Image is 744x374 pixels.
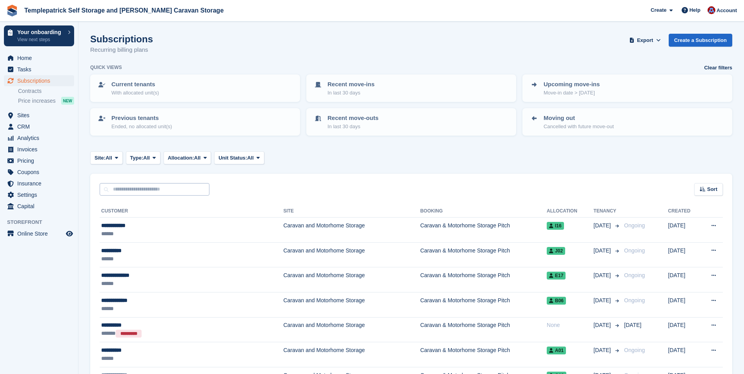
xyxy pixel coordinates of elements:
[111,89,159,97] p: With allocated unit(s)
[283,292,420,317] td: Caravan and Motorhome Storage
[130,154,144,162] span: Type:
[307,75,515,101] a: Recent move-ins In last 30 days
[544,89,600,97] p: Move-in date > [DATE]
[17,53,64,64] span: Home
[668,317,700,342] td: [DATE]
[624,247,645,254] span: Ongoing
[91,75,299,101] a: Current tenants With allocated unit(s)
[106,154,112,162] span: All
[247,154,254,162] span: All
[17,178,64,189] span: Insurance
[21,4,227,17] a: Templepatrick Self Storage and [PERSON_NAME] Caravan Storage
[17,167,64,178] span: Coupons
[283,218,420,243] td: Caravan and Motorhome Storage
[90,64,122,71] h6: Quick views
[126,151,160,164] button: Type: All
[689,6,700,14] span: Help
[91,109,299,135] a: Previous tenants Ended, no allocated unit(s)
[90,34,153,44] h1: Subscriptions
[668,267,700,292] td: [DATE]
[17,189,64,200] span: Settings
[17,64,64,75] span: Tasks
[4,167,74,178] a: menu
[327,80,375,89] p: Recent move-ins
[4,25,74,46] a: Your onboarding View next steps
[4,53,74,64] a: menu
[651,6,666,14] span: Create
[214,151,264,164] button: Unit Status: All
[17,29,64,35] p: Your onboarding
[17,201,64,212] span: Capital
[624,222,645,229] span: Ongoing
[111,114,172,123] p: Previous tenants
[61,97,74,105] div: NEW
[420,242,547,267] td: Caravan & Motorhome Storage Pitch
[17,121,64,132] span: CRM
[327,89,375,97] p: In last 30 days
[593,296,612,305] span: [DATE]
[593,346,612,354] span: [DATE]
[18,96,74,105] a: Price increases NEW
[194,154,201,162] span: All
[307,109,515,135] a: Recent move-outs In last 30 days
[143,154,150,162] span: All
[90,151,123,164] button: Site: All
[327,114,378,123] p: Recent move-outs
[624,297,645,303] span: Ongoing
[100,205,283,218] th: Customer
[420,342,547,367] td: Caravan & Motorhome Storage Pitch
[327,123,378,131] p: In last 30 days
[624,347,645,353] span: Ongoing
[668,242,700,267] td: [DATE]
[593,205,621,218] th: Tenancy
[95,154,106,162] span: Site:
[547,347,566,354] span: A01
[708,6,715,14] img: Leigh
[523,75,731,101] a: Upcoming move-ins Move-in date > [DATE]
[593,221,612,230] span: [DATE]
[668,218,700,243] td: [DATE]
[111,123,172,131] p: Ended, no allocated unit(s)
[668,205,700,218] th: Created
[547,321,593,329] div: None
[283,317,420,342] td: Caravan and Motorhome Storage
[4,144,74,155] a: menu
[111,80,159,89] p: Current tenants
[717,7,737,15] span: Account
[593,321,612,329] span: [DATE]
[18,97,56,105] span: Price increases
[707,185,717,193] span: Sort
[17,36,64,43] p: View next steps
[668,292,700,317] td: [DATE]
[168,154,194,162] span: Allocation:
[704,64,732,72] a: Clear filters
[17,228,64,239] span: Online Store
[420,292,547,317] td: Caravan & Motorhome Storage Pitch
[668,342,700,367] td: [DATE]
[420,267,547,292] td: Caravan & Motorhome Storage Pitch
[283,205,420,218] th: Site
[4,189,74,200] a: menu
[593,247,612,255] span: [DATE]
[17,155,64,166] span: Pricing
[4,64,74,75] a: menu
[628,34,662,47] button: Export
[544,114,614,123] p: Moving out
[90,45,153,54] p: Recurring billing plans
[420,205,547,218] th: Booking
[4,121,74,132] a: menu
[4,155,74,166] a: menu
[18,87,74,95] a: Contracts
[17,144,64,155] span: Invoices
[547,272,566,280] span: E17
[420,218,547,243] td: Caravan & Motorhome Storage Pitch
[283,242,420,267] td: Caravan and Motorhome Storage
[4,133,74,143] a: menu
[17,110,64,121] span: Sites
[637,36,653,44] span: Export
[4,75,74,86] a: menu
[6,5,18,16] img: stora-icon-8386f47178a22dfd0bd8f6a31ec36ba5ce8667c1dd55bd0f319d3a0aa187defe.svg
[547,205,593,218] th: Allocation
[4,178,74,189] a: menu
[624,272,645,278] span: Ongoing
